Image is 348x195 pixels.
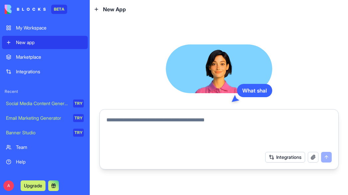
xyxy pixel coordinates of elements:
div: Help [16,159,84,165]
a: Help [2,155,88,168]
a: Get Started [2,170,88,183]
div: Email Marketing Generator [6,115,68,121]
div: Marketplace [16,54,84,60]
div: Get Started [16,173,84,180]
span: New App [103,5,126,13]
div: TRY [73,99,84,107]
div: What shal [237,84,272,97]
span: A [3,180,14,191]
img: logo [5,5,46,14]
a: New app [2,36,88,49]
a: Banner StudioTRY [2,126,88,139]
a: Upgrade [21,182,46,189]
a: My Workspace [2,21,88,34]
a: Team [2,141,88,154]
a: Email Marketing GeneratorTRY [2,111,88,125]
a: Social Media Content GeneratorTRY [2,97,88,110]
div: My Workspace [16,25,84,31]
span: Recent [2,89,88,94]
div: Team [16,144,84,151]
a: Integrations [2,65,88,78]
button: Integrations [265,152,305,162]
div: Social Media Content Generator [6,100,68,107]
a: Marketplace [2,50,88,64]
div: BETA [51,5,67,14]
a: BETA [5,5,67,14]
div: Banner Studio [6,129,68,136]
div: New app [16,39,84,46]
div: TRY [73,129,84,137]
div: TRY [73,114,84,122]
div: Integrations [16,68,84,75]
button: Upgrade [21,180,46,191]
